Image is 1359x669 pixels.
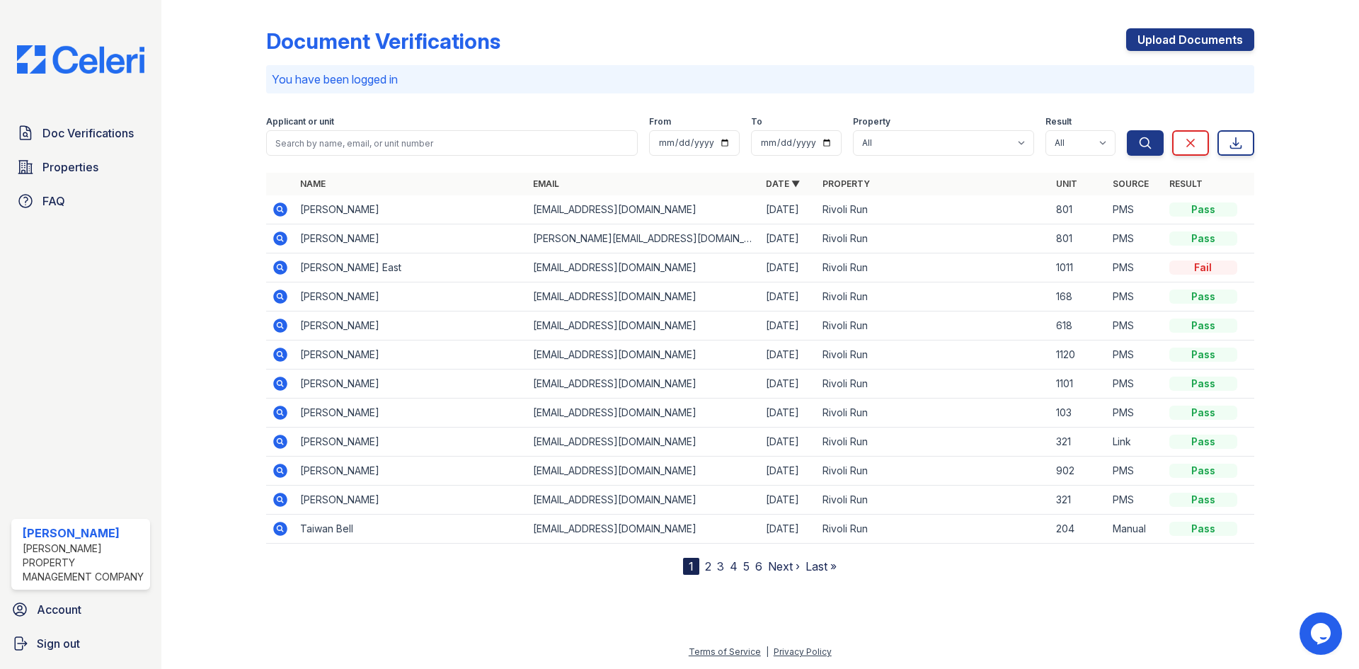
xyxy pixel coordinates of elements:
[1050,486,1107,515] td: 321
[817,341,1050,370] td: Rivoli Run
[817,282,1050,311] td: Rivoli Run
[1107,457,1164,486] td: PMS
[527,486,760,515] td: [EMAIL_ADDRESS][DOMAIN_NAME]
[1050,428,1107,457] td: 321
[11,119,150,147] a: Doc Verifications
[760,253,817,282] td: [DATE]
[760,399,817,428] td: [DATE]
[6,595,156,624] a: Account
[853,116,890,127] label: Property
[1169,493,1237,507] div: Pass
[1107,253,1164,282] td: PMS
[294,399,527,428] td: [PERSON_NAME]
[1169,261,1237,275] div: Fail
[1169,178,1203,189] a: Result
[294,341,527,370] td: [PERSON_NAME]
[817,370,1050,399] td: Rivoli Run
[1045,116,1072,127] label: Result
[6,629,156,658] button: Sign out
[768,559,800,573] a: Next ›
[527,341,760,370] td: [EMAIL_ADDRESS][DOMAIN_NAME]
[527,399,760,428] td: [EMAIL_ADDRESS][DOMAIN_NAME]
[1107,399,1164,428] td: PMS
[1300,612,1345,655] iframe: chat widget
[817,311,1050,341] td: Rivoli Run
[266,130,638,156] input: Search by name, email, or unit number
[527,311,760,341] td: [EMAIL_ADDRESS][DOMAIN_NAME]
[527,515,760,544] td: [EMAIL_ADDRESS][DOMAIN_NAME]
[760,224,817,253] td: [DATE]
[6,45,156,74] img: CE_Logo_Blue-a8612792a0a2168367f1c8372b55b34899dd931a85d93a1a3d3e32e68fde9ad4.png
[1107,341,1164,370] td: PMS
[1050,224,1107,253] td: 801
[1107,486,1164,515] td: PMS
[760,195,817,224] td: [DATE]
[817,399,1050,428] td: Rivoli Run
[760,457,817,486] td: [DATE]
[683,558,699,575] div: 1
[11,187,150,215] a: FAQ
[1107,428,1164,457] td: Link
[717,559,724,573] a: 3
[23,542,144,584] div: [PERSON_NAME] Property Management Company
[1050,253,1107,282] td: 1011
[527,428,760,457] td: [EMAIL_ADDRESS][DOMAIN_NAME]
[817,428,1050,457] td: Rivoli Run
[743,559,750,573] a: 5
[1107,515,1164,544] td: Manual
[294,195,527,224] td: [PERSON_NAME]
[817,253,1050,282] td: Rivoli Run
[760,486,817,515] td: [DATE]
[817,515,1050,544] td: Rivoli Run
[1107,370,1164,399] td: PMS
[294,253,527,282] td: [PERSON_NAME] East
[294,515,527,544] td: Taiwan Bell
[1056,178,1077,189] a: Unit
[1050,515,1107,544] td: 204
[1169,290,1237,304] div: Pass
[1169,348,1237,362] div: Pass
[1107,195,1164,224] td: PMS
[1050,311,1107,341] td: 618
[527,224,760,253] td: [PERSON_NAME][EMAIL_ADDRESS][DOMAIN_NAME]
[1169,231,1237,246] div: Pass
[805,559,837,573] a: Last »
[11,153,150,181] a: Properties
[294,428,527,457] td: [PERSON_NAME]
[817,195,1050,224] td: Rivoli Run
[1169,377,1237,391] div: Pass
[1050,370,1107,399] td: 1101
[755,559,762,573] a: 6
[37,601,81,618] span: Account
[266,116,334,127] label: Applicant or unit
[766,178,800,189] a: Date ▼
[751,116,762,127] label: To
[760,311,817,341] td: [DATE]
[294,311,527,341] td: [PERSON_NAME]
[527,282,760,311] td: [EMAIL_ADDRESS][DOMAIN_NAME]
[272,71,1249,88] p: You have been logged in
[705,559,711,573] a: 2
[1169,464,1237,478] div: Pass
[527,457,760,486] td: [EMAIL_ADDRESS][DOMAIN_NAME]
[1050,195,1107,224] td: 801
[294,486,527,515] td: [PERSON_NAME]
[533,178,559,189] a: Email
[1169,406,1237,420] div: Pass
[527,195,760,224] td: [EMAIL_ADDRESS][DOMAIN_NAME]
[42,193,65,210] span: FAQ
[1169,522,1237,536] div: Pass
[1169,435,1237,449] div: Pass
[817,224,1050,253] td: Rivoli Run
[649,116,671,127] label: From
[817,457,1050,486] td: Rivoli Run
[760,515,817,544] td: [DATE]
[23,525,144,542] div: [PERSON_NAME]
[294,457,527,486] td: [PERSON_NAME]
[760,341,817,370] td: [DATE]
[766,646,769,657] div: |
[294,370,527,399] td: [PERSON_NAME]
[760,370,817,399] td: [DATE]
[1107,224,1164,253] td: PMS
[1169,202,1237,217] div: Pass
